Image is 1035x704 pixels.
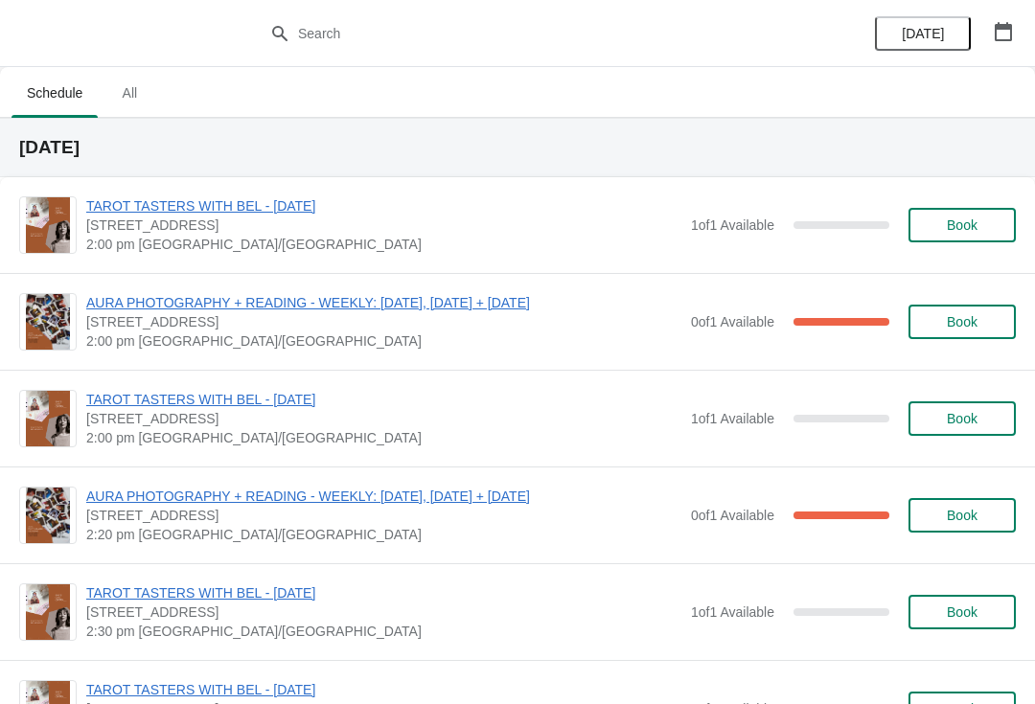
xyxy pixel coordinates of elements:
button: Book [908,401,1016,436]
img: TAROT TASTERS WITH BEL - 31 OCTOBER | 74 Broadway Market, London, UK | 2:30 pm Europe/London [26,584,70,640]
input: Search [297,16,776,51]
button: Book [908,208,1016,242]
span: 0 of 1 Available [691,508,774,523]
span: 0 of 1 Available [691,314,774,329]
span: 1 of 1 Available [691,217,774,233]
span: TAROT TASTERS WITH BEL - [DATE] [86,583,681,602]
span: Schedule [11,76,98,110]
span: TAROT TASTERS WITH BEL - [DATE] [86,680,681,699]
span: 2:00 pm [GEOGRAPHIC_DATA]/[GEOGRAPHIC_DATA] [86,428,681,447]
img: TAROT TASTERS WITH BEL - 10TH OCTOBER | 74 Broadway Market, London, UK | 2:00 pm Europe/London [26,391,70,446]
span: Book [947,508,977,523]
span: TAROT TASTERS WITH BEL - [DATE] [86,390,681,409]
span: [STREET_ADDRESS] [86,216,681,235]
span: 1 of 1 Available [691,411,774,426]
span: 1 of 1 Available [691,604,774,620]
span: 2:00 pm [GEOGRAPHIC_DATA]/[GEOGRAPHIC_DATA] [86,331,681,351]
span: [STREET_ADDRESS] [86,506,681,525]
button: Book [908,595,1016,629]
span: [STREET_ADDRESS] [86,312,681,331]
span: Book [947,314,977,329]
button: Book [908,498,1016,533]
img: TAROT TASTERS WITH BEL - 31 OCTOBER | 74 Broadway Market, London, UK | 2:00 pm Europe/London [26,197,70,253]
span: Book [947,411,977,426]
span: [STREET_ADDRESS] [86,409,681,428]
span: Book [947,217,977,233]
span: AURA PHOTOGRAPHY + READING - WEEKLY: [DATE], [DATE] + [DATE] [86,293,681,312]
span: [STREET_ADDRESS] [86,602,681,622]
span: Book [947,604,977,620]
span: 2:00 pm [GEOGRAPHIC_DATA]/[GEOGRAPHIC_DATA] [86,235,681,254]
button: Book [908,305,1016,339]
img: AURA PHOTOGRAPHY + READING - WEEKLY: FRIDAY, SATURDAY + SUNDAY | 74 Broadway Market, London, UK |... [26,294,70,350]
img: AURA PHOTOGRAPHY + READING - WEEKLY: FRIDAY, SATURDAY + SUNDAY | 74 Broadway Market, London, UK |... [26,488,70,543]
span: 2:20 pm [GEOGRAPHIC_DATA]/[GEOGRAPHIC_DATA] [86,525,681,544]
span: TAROT TASTERS WITH BEL - [DATE] [86,196,681,216]
span: AURA PHOTOGRAPHY + READING - WEEKLY: [DATE], [DATE] + [DATE] [86,487,681,506]
span: 2:30 pm [GEOGRAPHIC_DATA]/[GEOGRAPHIC_DATA] [86,622,681,641]
span: [DATE] [902,26,944,41]
button: [DATE] [875,16,971,51]
h2: [DATE] [19,138,1016,157]
span: All [105,76,153,110]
